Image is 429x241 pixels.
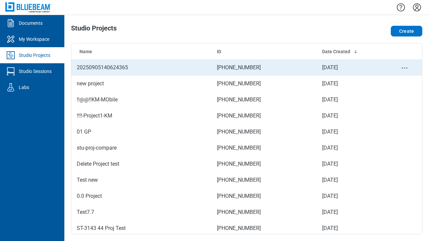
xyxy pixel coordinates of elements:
[5,34,16,45] svg: My Workspace
[71,124,211,140] td: 01 GP
[19,52,50,59] div: Studio Projects
[317,92,387,108] td: [DATE]
[71,24,117,35] h1: Studio Projects
[71,108,211,124] td: !!!!-Project1-KM
[217,48,311,55] div: ID
[401,64,409,72] button: project-actions-menu
[19,36,49,43] div: My Workspace
[317,156,387,172] td: [DATE]
[71,188,211,204] td: 0.0 Project
[5,2,51,12] img: Bluebeam, Inc.
[211,188,317,204] td: [PHONE_NUMBER]
[317,220,387,236] td: [DATE]
[317,172,387,188] td: [DATE]
[211,124,317,140] td: [PHONE_NUMBER]
[317,188,387,204] td: [DATE]
[71,156,211,172] td: Delete Project test
[19,20,43,26] div: Documents
[211,156,317,172] td: [PHONE_NUMBER]
[211,92,317,108] td: [PHONE_NUMBER]
[71,204,211,220] td: Test7.7
[317,124,387,140] td: [DATE]
[19,68,52,75] div: Studio Sessions
[19,84,29,91] div: Labs
[71,60,211,76] td: 20250905140624365
[211,204,317,220] td: [PHONE_NUMBER]
[5,66,16,77] svg: Studio Sessions
[317,204,387,220] td: [DATE]
[391,26,422,36] button: Create
[79,48,206,55] div: Name
[211,60,317,76] td: [PHONE_NUMBER]
[317,140,387,156] td: [DATE]
[317,76,387,92] td: [DATE]
[412,2,422,13] button: Settings
[71,220,211,236] td: ST-3143 44 Proj Test
[322,48,381,55] div: Date Created
[5,50,16,61] svg: Studio Projects
[211,76,317,92] td: [PHONE_NUMBER]
[211,140,317,156] td: [PHONE_NUMBER]
[71,76,211,92] td: new project
[71,92,211,108] td: !!@@!!KM-MObile
[5,82,16,93] svg: Labs
[211,108,317,124] td: [PHONE_NUMBER]
[317,60,387,76] td: [DATE]
[211,172,317,188] td: [PHONE_NUMBER]
[317,108,387,124] td: [DATE]
[71,172,211,188] td: Test new
[5,18,16,28] svg: Documents
[211,220,317,236] td: [PHONE_NUMBER]
[71,140,211,156] td: stu-proj-compare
